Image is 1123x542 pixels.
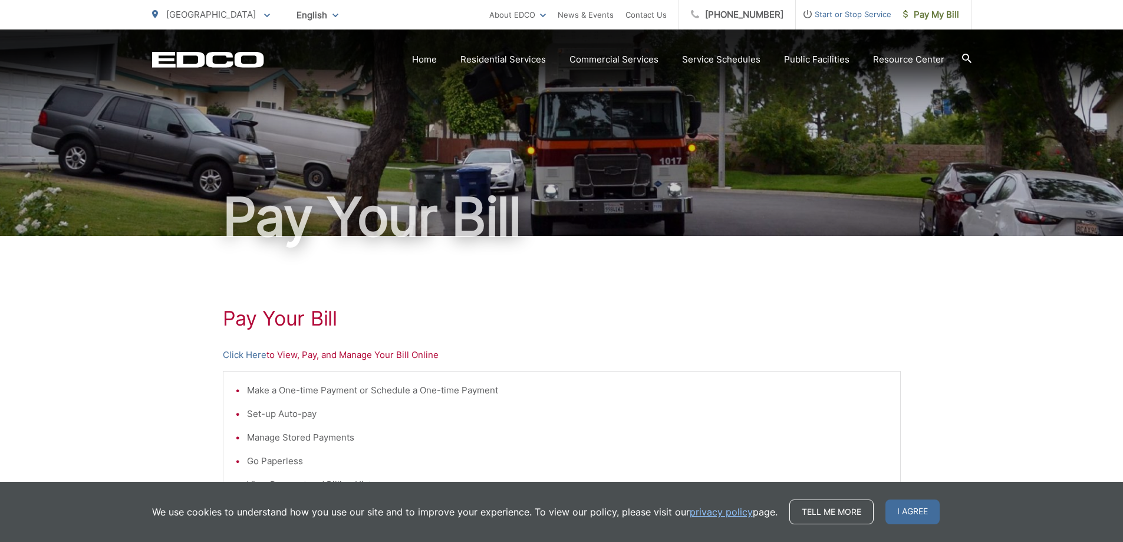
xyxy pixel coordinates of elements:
[247,454,888,468] li: Go Paperless
[625,8,667,22] a: Contact Us
[873,52,944,67] a: Resource Center
[784,52,849,67] a: Public Facilities
[460,52,546,67] a: Residential Services
[247,478,888,492] li: View Payment and Billing History
[152,51,264,68] a: EDCD logo. Return to the homepage.
[223,307,901,330] h1: Pay Your Bill
[247,383,888,398] li: Make a One-time Payment or Schedule a One-time Payment
[247,431,888,445] li: Manage Stored Payments
[223,348,901,362] p: to View, Pay, and Manage Your Bill Online
[569,52,658,67] a: Commercial Services
[152,188,971,247] h1: Pay Your Bill
[166,9,256,20] span: [GEOGRAPHIC_DATA]
[247,407,888,421] li: Set-up Auto-pay
[682,52,760,67] a: Service Schedules
[489,8,546,22] a: About EDCO
[789,500,874,524] a: Tell me more
[885,500,940,524] span: I agree
[558,8,614,22] a: News & Events
[690,505,753,519] a: privacy policy
[903,8,959,22] span: Pay My Bill
[288,5,347,25] span: English
[223,348,266,362] a: Click Here
[152,505,778,519] p: We use cookies to understand how you use our site and to improve your experience. To view our pol...
[412,52,437,67] a: Home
